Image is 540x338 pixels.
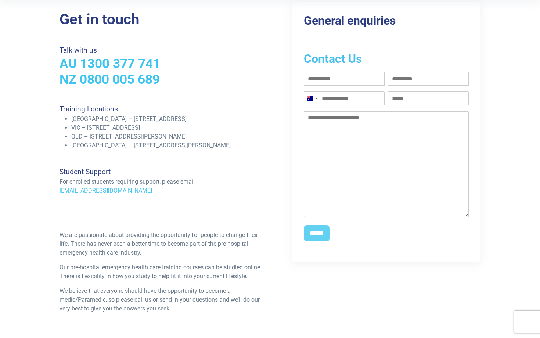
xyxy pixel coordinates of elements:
p: Our pre-hospital emergency health care training courses can be studied online. There is flexibili... [60,263,266,281]
h4: Student Support [60,168,266,176]
h4: Talk with us [60,46,266,54]
p: For enrolled students requiring support, please email [60,177,266,186]
a: NZ 0800 005 689 [60,72,160,87]
li: VIC – [STREET_ADDRESS] [71,123,266,132]
h2: Get in touch [60,11,266,28]
li: [GEOGRAPHIC_DATA] – [STREET_ADDRESS][PERSON_NAME] [71,141,266,150]
li: [GEOGRAPHIC_DATA] – [STREET_ADDRESS] [71,115,266,123]
p: We believe that everyone should have the opportunity to become a medic/Paramedic, so please call ... [60,287,266,313]
a: [EMAIL_ADDRESS][DOMAIN_NAME] [60,187,152,194]
li: QLD – [STREET_ADDRESS][PERSON_NAME] [71,132,266,141]
h4: Training Locations [60,105,266,113]
h2: Contact Us [304,52,469,66]
a: AU 1300 377 741 [60,56,160,71]
p: We are passionate about providing the opportunity for people to change their life. There has neve... [60,231,266,257]
button: Selected country [304,92,320,105]
h3: General enquiries [304,14,469,28]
